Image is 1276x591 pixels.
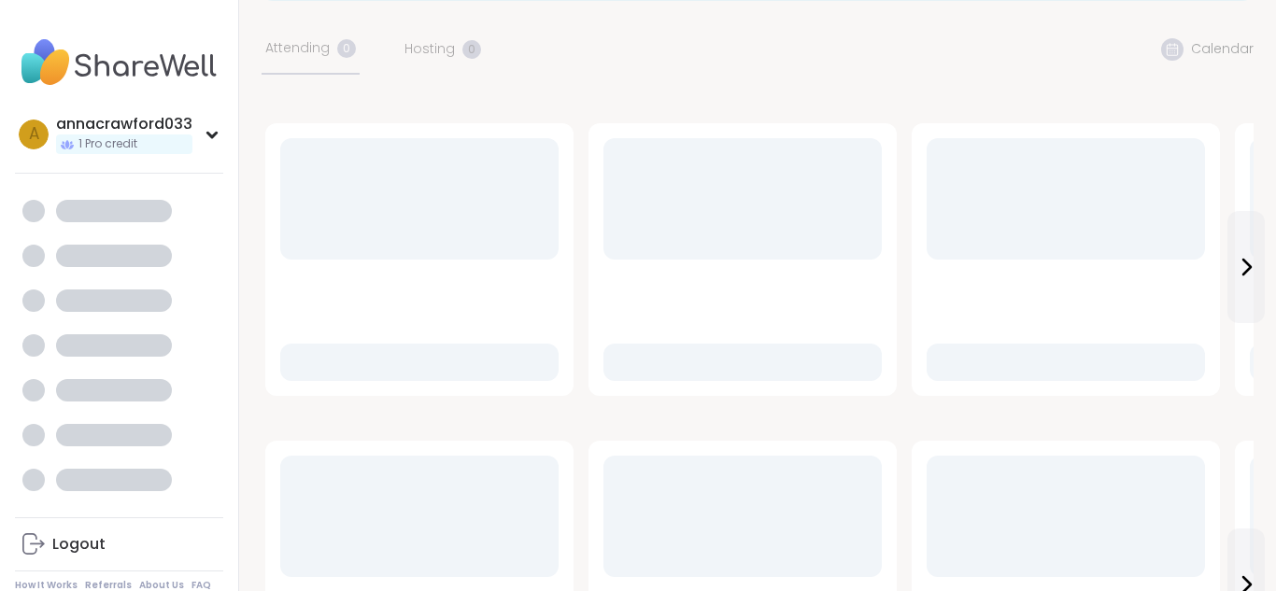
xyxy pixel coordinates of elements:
[52,534,106,555] div: Logout
[15,522,223,567] a: Logout
[29,122,39,147] span: a
[56,114,192,134] div: annacrawford033
[78,136,137,152] span: 1 Pro credit
[15,30,223,95] img: ShareWell Nav Logo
